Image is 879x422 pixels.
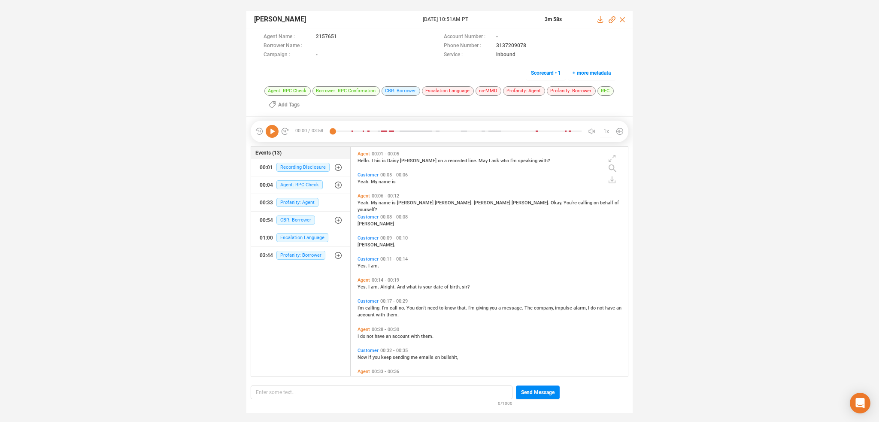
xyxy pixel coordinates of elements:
[386,334,392,339] span: an
[444,158,448,164] span: a
[369,376,377,381] span: you
[510,158,518,164] span: I'm
[371,179,379,185] span: My
[615,200,619,206] span: of
[251,212,350,229] button: 00:54CBR: Borrower
[444,51,492,60] span: Service :
[358,172,379,178] span: Customer
[251,194,350,211] button: 00:33Profanity: Agent
[375,334,386,339] span: have
[358,284,368,290] span: Yes.
[289,125,333,138] span: 00:00 / 03:58
[358,256,379,262] span: Customer
[479,158,489,164] span: May
[438,158,444,164] span: on
[600,125,612,137] button: 1x
[392,179,396,185] span: is
[573,66,611,80] span: + more metadata
[260,231,273,245] div: 01:00
[597,305,605,311] span: not
[367,334,375,339] span: not
[616,305,621,311] span: an
[476,86,501,96] span: no-MMD
[264,33,312,42] span: Agent Name :
[371,200,379,206] span: My
[416,376,433,381] span: bullshit,
[573,305,588,311] span: alarm,
[379,179,392,185] span: name
[276,216,315,225] span: CBR: Borrower
[358,235,379,241] span: Customer
[379,256,409,262] span: 00:11 - 00:14
[358,312,376,318] span: account
[364,376,369,381] span: if
[521,386,555,399] span: Send Message
[260,196,273,209] div: 00:33
[251,247,350,264] button: 03:44Profanity: Borrower
[358,263,368,269] span: Yes.
[358,277,370,283] span: Agent
[358,214,379,220] span: Customer
[264,86,311,96] span: Agent: RPC Check
[399,305,406,311] span: no.
[422,86,474,96] span: Escalation Language
[568,66,615,80] button: + more metadata
[534,305,555,311] span: company,
[370,193,401,199] span: 00:06 - 00:12
[316,51,318,60] span: -
[591,305,597,311] span: do
[605,305,616,311] span: have
[502,305,524,311] span: message.
[358,369,370,374] span: Agent
[379,298,409,304] span: 00:17 - 00:29
[260,178,273,192] div: 00:04
[358,207,377,213] span: yourself?
[539,158,550,164] span: with?
[397,284,406,290] span: And
[278,98,300,112] span: Add Tags
[531,66,561,80] span: Scorecard • 1
[526,66,566,80] button: Scorecard • 1
[276,163,330,172] span: Recording Disclosure
[397,376,410,381] span: email
[390,305,399,311] span: call
[264,51,312,60] span: Campaign :
[551,200,564,206] span: Okay.
[358,221,394,227] span: [PERSON_NAME]
[379,172,409,178] span: 00:05 - 00:06
[379,200,392,206] span: name
[387,158,400,164] span: Daisy
[254,14,306,24] span: [PERSON_NAME]
[365,305,382,311] span: calling.
[433,284,444,290] span: date
[435,200,474,206] span: [PERSON_NAME].
[251,176,350,194] button: 00:04Agent: RPC Check
[489,158,491,164] span: I
[457,305,468,311] span: that.
[524,305,534,311] span: The
[491,158,500,164] span: ask
[427,305,439,311] span: need
[355,149,628,376] div: grid
[850,393,870,413] div: Open Intercom Messenger
[371,284,380,290] span: am.
[377,376,389,381] span: send
[382,158,387,164] span: is
[411,334,421,339] span: with
[518,158,539,164] span: speaking
[373,355,381,360] span: you
[358,327,370,332] span: Agent
[358,348,379,353] span: Customer
[597,86,614,96] span: REC
[421,334,433,339] span: them.
[389,376,397,381] span: me
[251,159,350,176] button: 00:01Recording Disclosure
[516,386,560,399] button: Send Message
[368,355,373,360] span: if
[503,86,545,96] span: Profanity: Agent
[547,86,596,96] span: Profanity: Borrower
[376,312,386,318] span: with
[392,334,411,339] span: account
[435,355,441,360] span: on
[476,305,490,311] span: giving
